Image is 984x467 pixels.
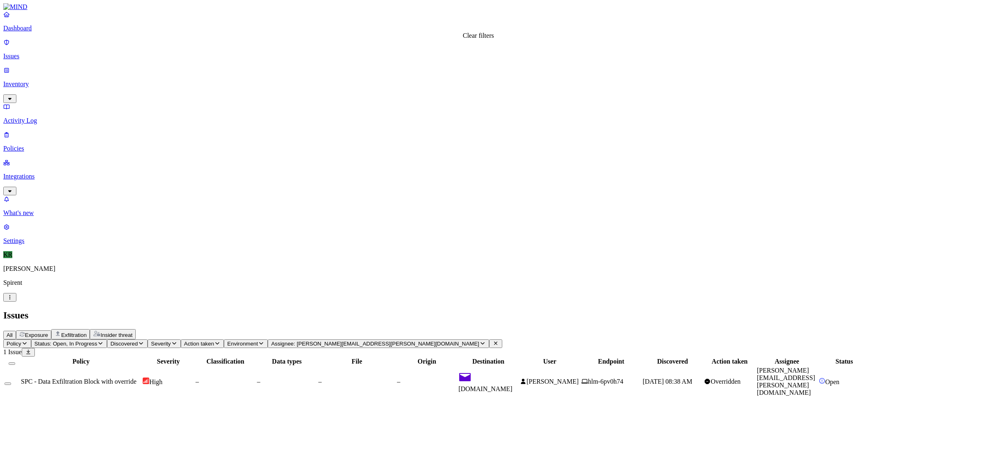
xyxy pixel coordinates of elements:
span: All [7,332,13,338]
p: Settings [3,237,981,245]
div: File [318,358,395,365]
span: – [397,378,400,385]
div: Severity [143,358,194,365]
p: [PERSON_NAME] [3,265,981,272]
div: Endpoint [581,358,641,365]
div: Destination [458,358,518,365]
span: [DATE] 08:38 AM [642,378,692,385]
span: hlm-6pv0h74 [588,378,623,385]
p: Dashboard [3,25,981,32]
span: Discovered [110,341,138,347]
div: Action taken [704,358,755,365]
span: Assignee: [PERSON_NAME][EMAIL_ADDRESS][PERSON_NAME][DOMAIN_NAME] [271,341,479,347]
a: Activity Log [3,103,981,124]
a: What's new [3,195,981,217]
div: Discovered [642,358,702,365]
a: Dashboard [3,11,981,32]
span: Severity [151,341,171,347]
img: mail.yahoo.com favicon [458,371,471,384]
span: Exfiltration [61,332,87,338]
span: [DOMAIN_NAME] [458,385,512,392]
div: Data types [257,358,317,365]
button: Select row [5,382,11,385]
span: Overridden [711,378,741,385]
a: MIND [3,3,981,11]
a: Policies [3,131,981,152]
a: Settings [3,223,981,245]
span: – [318,378,321,385]
span: [PERSON_NAME] [526,378,579,385]
p: Policies [3,145,981,152]
span: Open [825,378,840,385]
div: Origin [397,358,457,365]
span: High [149,378,162,385]
p: Activity Log [3,117,981,124]
div: Assignee [757,358,817,365]
span: Environment [227,341,258,347]
span: Exposure [25,332,48,338]
p: Inventory [3,80,981,88]
div: Classification [196,358,255,365]
a: Integrations [3,159,981,194]
p: Spirent [3,279,981,286]
img: severity-high [143,378,149,384]
p: Issues [3,53,981,60]
span: Status: Open, In Progress [34,341,97,347]
button: Select all [9,362,15,365]
a: Inventory [3,66,981,102]
a: Issues [3,39,981,60]
span: – [257,378,260,385]
span: Action taken [184,341,214,347]
span: Insider threat [100,332,132,338]
img: status-open [819,378,825,384]
p: Integrations [3,173,981,180]
div: Policy [21,358,141,365]
h2: Issues [3,310,981,321]
span: KR [3,251,12,258]
span: Policy [7,341,21,347]
span: SPC - Data Exfiltration Block with override [21,378,137,385]
div: User [520,358,580,365]
span: – [196,378,199,385]
span: 1 Issue [3,348,22,355]
p: What's new [3,209,981,217]
div: Clear filters [463,32,494,39]
img: MIND [3,3,27,11]
div: Status [819,358,870,365]
span: [PERSON_NAME][EMAIL_ADDRESS][PERSON_NAME][DOMAIN_NAME] [757,367,815,396]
